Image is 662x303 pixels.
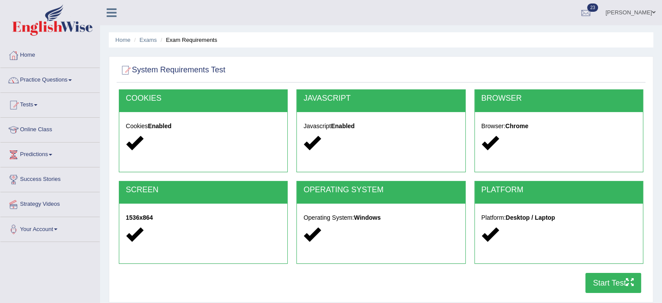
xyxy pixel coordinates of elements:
h5: Platform: [481,214,636,221]
h2: COOKIES [126,94,281,103]
a: Predictions [0,143,100,164]
h2: PLATFORM [481,186,636,194]
li: Exam Requirements [158,36,217,44]
h5: Operating System: [303,214,458,221]
a: Success Stories [0,167,100,189]
a: Tests [0,93,100,115]
h5: Browser: [481,123,636,129]
h2: System Requirements Test [119,64,225,77]
h5: Javascript [303,123,458,129]
h2: BROWSER [481,94,636,103]
h5: Cookies [126,123,281,129]
strong: Desktop / Laptop [506,214,555,221]
a: Home [0,43,100,65]
h2: OPERATING SYSTEM [303,186,458,194]
strong: Enabled [148,123,171,129]
strong: Chrome [505,123,528,129]
button: Start Test [585,273,641,293]
strong: Windows [354,214,380,221]
strong: Enabled [331,123,354,129]
a: Exams [140,37,157,43]
h2: JAVASCRIPT [303,94,458,103]
a: Online Class [0,118,100,140]
strong: 1536x864 [126,214,153,221]
a: Home [115,37,131,43]
a: Your Account [0,217,100,239]
a: Strategy Videos [0,192,100,214]
h2: SCREEN [126,186,281,194]
span: 23 [587,3,598,12]
a: Practice Questions [0,68,100,90]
